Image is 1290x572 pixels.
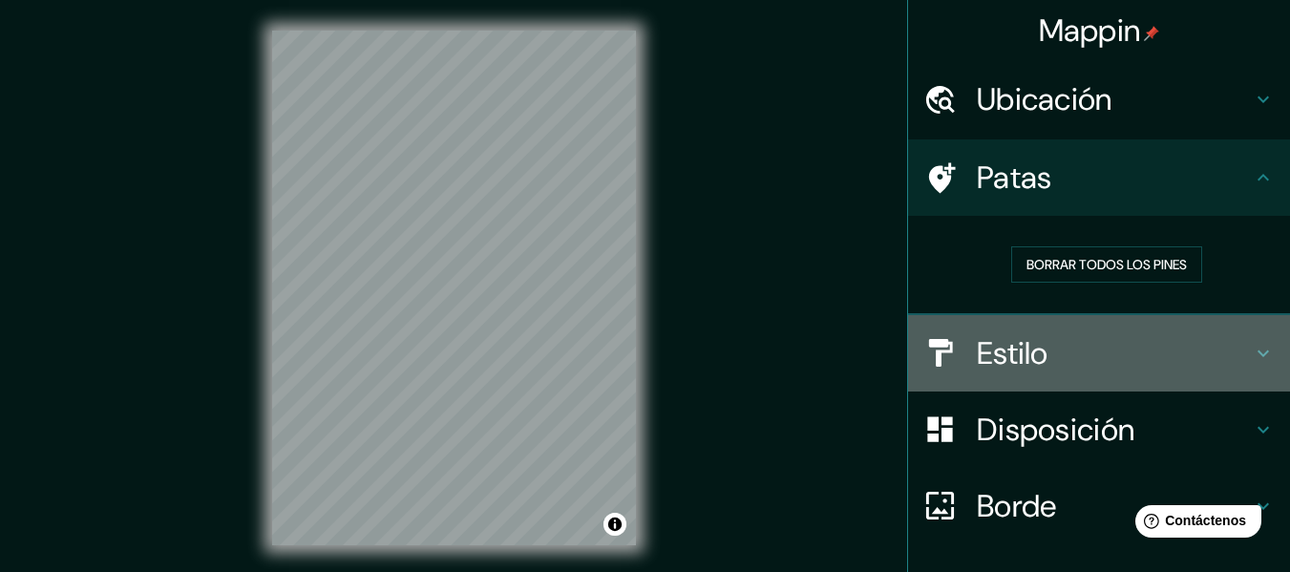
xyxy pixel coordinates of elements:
div: Disposición [908,392,1290,468]
div: Borde [908,468,1290,544]
font: Patas [977,158,1052,198]
button: Borrar todos los pines [1011,246,1202,283]
div: Patas [908,139,1290,216]
div: Estilo [908,315,1290,392]
div: Ubicación [908,61,1290,138]
canvas: Mapa [272,31,636,545]
font: Estilo [977,333,1048,373]
button: Activar o desactivar atribución [603,513,626,536]
font: Ubicación [977,79,1112,119]
iframe: Lanzador de widgets de ayuda [1120,498,1269,551]
img: pin-icon.png [1144,26,1159,41]
font: Disposición [977,410,1134,450]
font: Borde [977,486,1057,526]
font: Mappin [1039,11,1141,51]
font: Borrar todos los pines [1026,256,1187,273]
